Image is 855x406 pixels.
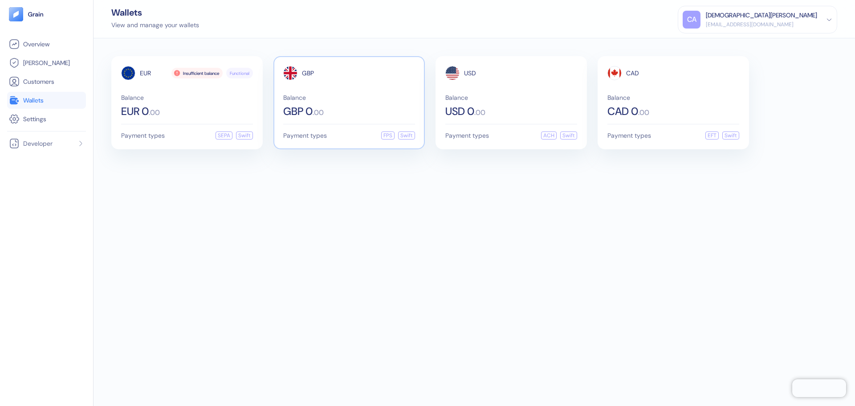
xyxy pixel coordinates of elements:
[626,70,639,76] span: CAD
[9,95,84,106] a: Wallets
[706,21,817,29] div: [EMAIL_ADDRESS][DOMAIN_NAME]
[445,106,474,117] span: USD 0
[607,132,651,139] span: Payment types
[683,11,700,29] div: CA
[607,106,638,117] span: CAD 0
[464,70,476,76] span: USD
[9,7,23,21] img: logo-tablet-V2.svg
[111,8,199,17] div: Wallets
[445,132,489,139] span: Payment types
[23,139,53,148] span: Developer
[121,94,253,101] span: Balance
[121,106,149,117] span: EUR 0
[706,11,817,20] div: [DEMOGRAPHIC_DATA][PERSON_NAME]
[474,109,485,116] span: . 00
[216,131,232,139] div: SEPA
[381,131,395,139] div: FPS
[541,131,557,139] div: ACH
[398,131,415,139] div: Swift
[638,109,649,116] span: . 00
[283,94,415,101] span: Balance
[140,70,151,76] span: EUR
[23,40,49,49] span: Overview
[445,94,577,101] span: Balance
[792,379,846,397] iframe: Chatra live chat
[313,109,324,116] span: . 00
[111,21,199,30] div: View and manage your wallets
[9,114,84,124] a: Settings
[23,58,70,67] span: [PERSON_NAME]
[302,70,314,76] span: GBP
[283,106,313,117] span: GBP 0
[28,11,44,17] img: logo
[23,96,44,105] span: Wallets
[9,57,84,68] a: [PERSON_NAME]
[121,132,165,139] span: Payment types
[171,68,223,78] div: Insufficient balance
[149,109,160,116] span: . 00
[9,76,84,87] a: Customers
[283,132,327,139] span: Payment types
[236,131,253,139] div: Swift
[560,131,577,139] div: Swift
[23,77,54,86] span: Customers
[607,94,739,101] span: Balance
[705,131,719,139] div: EFT
[23,115,46,123] span: Settings
[230,70,249,77] span: Functional
[9,39,84,49] a: Overview
[722,131,739,139] div: Swift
